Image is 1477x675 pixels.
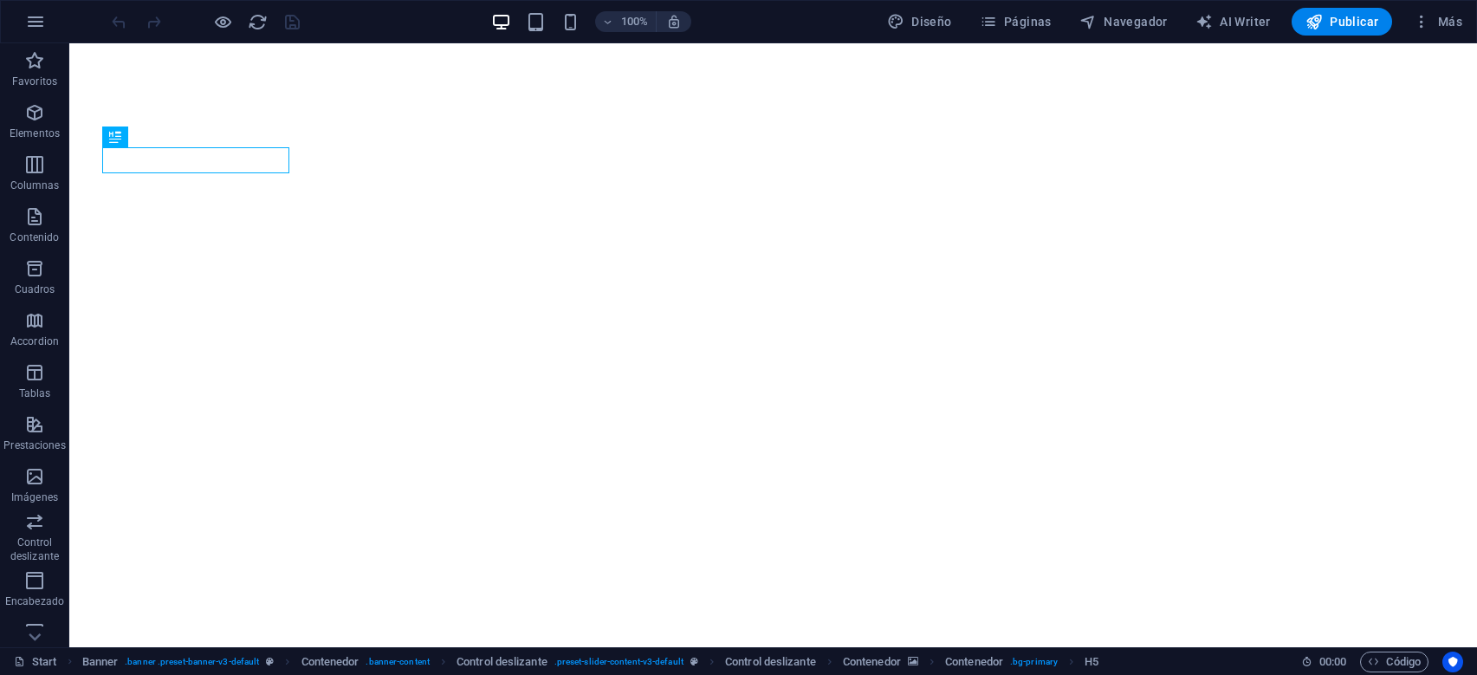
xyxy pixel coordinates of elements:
p: Columnas [10,178,60,192]
span: Haz clic para seleccionar y doble clic para editar [725,652,816,672]
span: . banner .preset-banner-v3-default [125,652,259,672]
p: Tablas [19,386,51,400]
p: Elementos [10,127,60,140]
span: 00 00 [1319,652,1346,672]
i: Este elemento es un preajuste personalizable [266,657,274,666]
span: AI Writer [1195,13,1271,30]
span: Diseño [887,13,952,30]
span: Haz clic para seleccionar y doble clic para editar [82,652,119,672]
button: Páginas [973,8,1059,36]
button: reload [247,11,268,32]
h6: Tiempo de la sesión [1301,652,1347,672]
span: Haz clic para seleccionar y doble clic para editar [843,652,901,672]
h6: 100% [621,11,649,32]
p: Accordion [10,334,59,348]
button: Publicar [1292,8,1393,36]
button: Código [1360,652,1428,672]
span: Haz clic para seleccionar y doble clic para editar [301,652,360,672]
span: Navegador [1079,13,1168,30]
div: Diseño (Ctrl+Alt+Y) [880,8,959,36]
p: Imágenes [11,490,58,504]
i: Al redimensionar, ajustar el nivel de zoom automáticamente para ajustarse al dispositivo elegido. [666,14,682,29]
button: Haz clic para salir del modo de previsualización y seguir editando [212,11,233,32]
span: Código [1368,652,1421,672]
span: Haz clic para seleccionar y doble clic para editar [1085,652,1098,672]
a: Haz clic para cancelar la selección y doble clic para abrir páginas [14,652,57,672]
button: Navegador [1072,8,1175,36]
i: Volver a cargar página [248,12,268,32]
button: AI Writer [1189,8,1278,36]
p: Cuadros [15,282,55,296]
span: . preset-slider-content-v3-default [554,652,683,672]
p: Contenido [10,230,59,244]
i: Este elemento contiene un fondo [908,657,918,666]
span: : [1331,655,1334,668]
button: Más [1406,8,1469,36]
span: . banner-content [366,652,429,672]
span: Haz clic para seleccionar y doble clic para editar [457,652,547,672]
button: Diseño [880,8,959,36]
span: . bg-primary [1010,652,1058,672]
span: Haz clic para seleccionar y doble clic para editar [945,652,1003,672]
p: Favoritos [12,75,57,88]
nav: breadcrumb [82,652,1099,672]
span: Publicar [1305,13,1379,30]
span: Páginas [980,13,1052,30]
p: Encabezado [5,594,64,608]
span: Más [1413,13,1462,30]
button: Usercentrics [1442,652,1463,672]
p: Prestaciones [3,438,65,452]
button: 100% [595,11,657,32]
i: Este elemento es un preajuste personalizable [690,657,698,666]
